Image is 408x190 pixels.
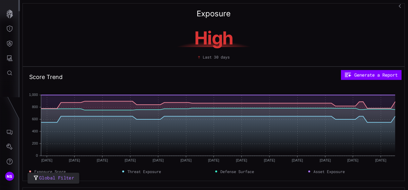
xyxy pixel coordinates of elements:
text: [DATE] [375,158,387,162]
text: [DATE] [292,158,303,162]
span: Threat Exposure [127,169,161,174]
text: [DATE] [208,158,219,162]
text: 0 [36,154,38,157]
h2: Exposure [197,10,231,18]
text: 200 [32,141,38,145]
span: Asset Exposure [313,169,345,174]
text: [DATE] [153,158,164,162]
text: 600 [32,117,38,121]
text: [DATE] [69,158,80,162]
span: NS [7,173,13,180]
span: Exposure Score [34,169,66,174]
text: [DATE] [181,158,192,162]
button: Generate a Report [341,70,401,80]
button: Global Filter [28,173,79,184]
span: Global Filter [39,174,74,182]
text: [DATE] [347,158,359,162]
text: [DATE] [320,158,331,162]
text: [DATE] [41,158,53,162]
text: [DATE] [264,158,275,162]
h2: Score Trend [29,73,63,81]
text: 800 [32,105,38,109]
text: 1,000 [29,93,38,97]
text: [DATE] [236,158,247,162]
text: [DATE] [97,158,108,162]
span: Last 30 days [203,54,230,60]
span: Defense Surface [220,169,254,174]
h1: High [153,29,274,47]
button: NS [0,169,19,184]
text: 400 [32,129,38,133]
text: [DATE] [125,158,136,162]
